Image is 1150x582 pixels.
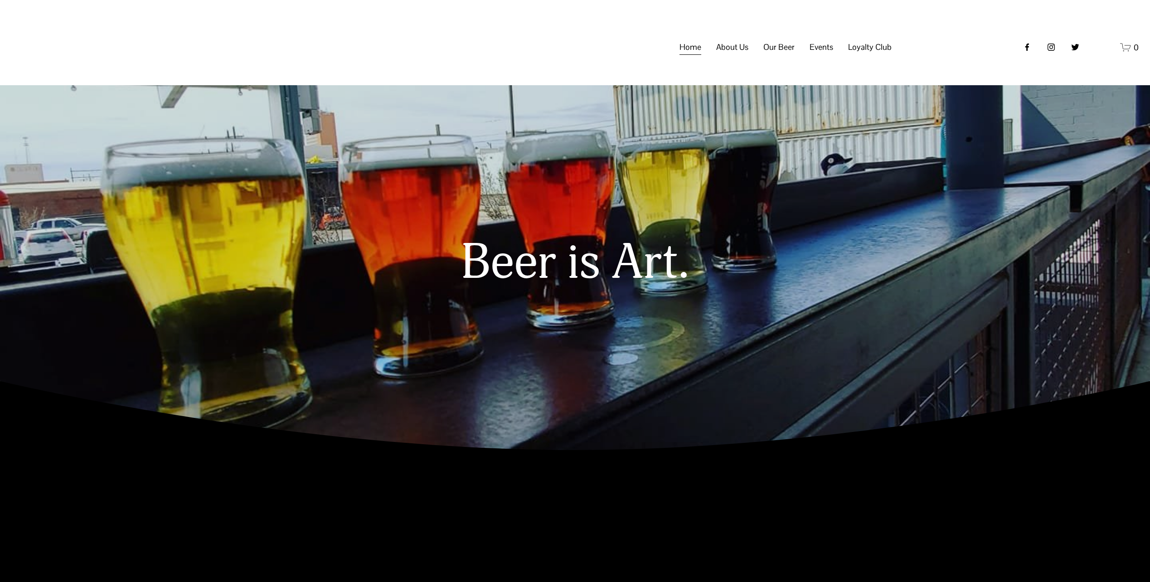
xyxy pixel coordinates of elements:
a: folder dropdown [763,39,795,56]
a: Home [679,39,701,56]
a: 0 items in cart [1120,42,1139,53]
a: folder dropdown [716,39,748,56]
a: folder dropdown [810,39,833,56]
span: 0 [1134,42,1139,53]
img: Two Docs Brewing Co. [11,20,113,75]
span: Our Beer [763,39,795,55]
a: twitter-unauth [1071,43,1080,52]
span: Events [810,39,833,55]
a: folder dropdown [848,39,892,56]
span: Loyalty Club [848,39,892,55]
span: About Us [716,39,748,55]
a: instagram-unauth [1047,43,1056,52]
h1: Beer is Art. [258,236,893,291]
a: Facebook [1023,43,1032,52]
